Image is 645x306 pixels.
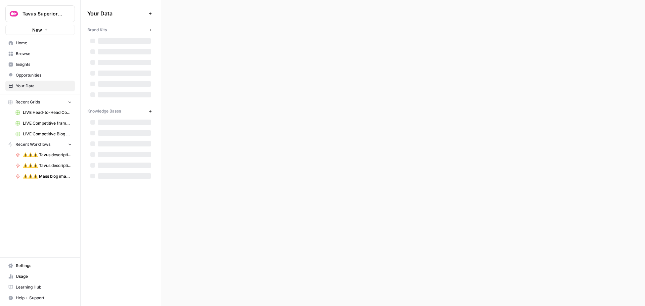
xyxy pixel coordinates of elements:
[5,70,75,81] a: Opportunities
[5,81,75,91] a: Your Data
[16,72,72,78] span: Opportunities
[5,271,75,282] a: Usage
[16,83,72,89] span: Your Data
[23,120,72,126] span: LIVE Competitive framed blog writer v7 Grid
[15,141,50,147] span: Recent Workflows
[5,48,75,59] a: Browse
[5,139,75,149] button: Recent Workflows
[5,25,75,35] button: New
[12,107,75,118] a: LIVE Head-to-Head Comparison Writer Grid
[23,131,72,137] span: LIVE Competitive Blog Writer Grid
[23,163,72,169] span: ⚠️⚠️⚠️ Tavus description updater (ACTIVE)
[12,149,75,160] a: ⚠️⚠️⚠️ Tavus description updater WIP
[5,5,75,22] button: Workspace: Tavus Superiority
[5,293,75,303] button: Help + Support
[16,273,72,279] span: Usage
[16,61,72,68] span: Insights
[87,27,107,33] span: Brand Kits
[5,282,75,293] a: Learning Hub
[12,160,75,171] a: ⚠️⚠️⚠️ Tavus description updater (ACTIVE)
[16,284,72,290] span: Learning Hub
[16,51,72,57] span: Browse
[23,110,72,116] span: LIVE Head-to-Head Comparison Writer Grid
[23,173,72,179] span: ⚠️⚠️⚠️ Mass blog image updater
[23,152,72,158] span: ⚠️⚠️⚠️ Tavus description updater WIP
[23,10,63,17] span: Tavus Superiority
[5,97,75,107] button: Recent Grids
[32,27,42,33] span: New
[5,260,75,271] a: Settings
[16,295,72,301] span: Help + Support
[12,129,75,139] a: LIVE Competitive Blog Writer Grid
[87,9,146,17] span: Your Data
[8,8,20,20] img: Tavus Superiority Logo
[12,118,75,129] a: LIVE Competitive framed blog writer v7 Grid
[15,99,40,105] span: Recent Grids
[16,263,72,269] span: Settings
[5,38,75,48] a: Home
[87,108,121,114] span: Knowledge Bases
[16,40,72,46] span: Home
[5,59,75,70] a: Insights
[12,171,75,182] a: ⚠️⚠️⚠️ Mass blog image updater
